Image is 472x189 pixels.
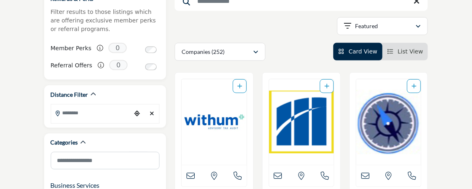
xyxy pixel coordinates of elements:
span: 0 [109,60,128,70]
span: 0 [108,43,127,53]
a: Add To List [324,83,329,89]
input: Switch to Member Perks [145,47,157,53]
a: Open Listing in new tab [356,79,421,165]
label: Referral Offers [51,58,92,73]
p: Featured [355,22,378,30]
a: Add To List [237,83,242,89]
p: Companies (252) [182,48,225,56]
a: View List [387,48,423,55]
span: Card View [348,48,377,55]
img: Joseph J. Gormley, CPA [356,79,421,165]
input: Switch to Referral Offers [145,64,157,70]
div: Clear search location [146,105,157,122]
p: Filter results to those listings which are offering exclusive member perks or referral programs. [51,8,160,33]
li: Card View [333,43,382,60]
h2: Categories [51,138,78,147]
input: Search Category [51,152,160,169]
span: List View [398,48,423,55]
a: View Card [338,48,378,55]
div: Choose your current location [131,105,142,122]
a: Add To List [411,83,416,89]
input: Search Location [51,105,132,121]
img: Withum [182,79,246,165]
img: Magone and Company, PC [269,79,334,165]
a: Open Listing in new tab [269,79,334,165]
button: Companies (252) [175,43,265,61]
li: List View [382,43,428,60]
label: Member Perks [51,41,92,56]
button: Featured [337,17,428,35]
h2: Distance Filter [51,91,88,99]
a: Open Listing in new tab [182,79,246,165]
